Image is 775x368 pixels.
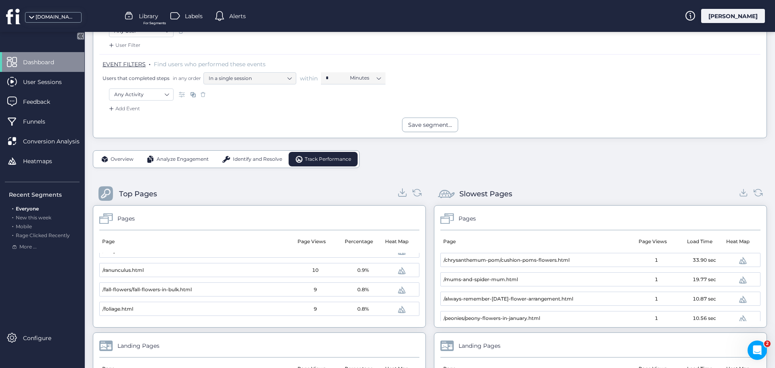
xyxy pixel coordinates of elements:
span: More ... [19,243,37,251]
div: Slowest Pages [459,188,512,200]
span: Find users who performed these events [154,61,266,68]
div: Recent Segments [9,190,80,199]
span: 1 [655,315,658,322]
span: New this week [16,214,51,221]
div: Pages [117,214,135,223]
span: . [12,222,13,229]
span: 1 [655,295,658,303]
span: /chrysanthemum-pom/cushion-poms-flowers.html [444,257,570,264]
span: Heatmaps [23,157,64,166]
span: 10 [312,267,318,274]
span: Track Performance [305,156,351,163]
span: Overview [111,156,134,163]
span: 10.56 sec [693,315,716,322]
span: 19.77 sec [693,276,716,284]
span: Mobile [16,223,32,229]
mat-header-cell: Page Views [629,230,676,253]
span: Everyone [16,206,39,212]
span: 1 [655,257,658,264]
mat-header-cell: Page [99,230,288,253]
span: Alerts [229,12,246,21]
span: 9 [314,305,317,313]
div: Top Pages [119,188,157,200]
span: . [12,204,13,212]
span: For Segments [143,21,166,26]
span: Identify and Resolve [233,156,282,163]
span: 0.9% [357,267,369,274]
mat-header-cell: Page Views [288,230,335,253]
nz-select-item: In a single session [209,72,291,84]
span: Labels [185,12,203,21]
span: EVENT FILTERS [103,61,146,68]
span: Conversion Analysis [23,137,92,146]
div: Landing Pages [459,341,501,350]
span: 0.8% [357,305,369,313]
mat-header-cell: Page [440,230,629,253]
span: 33.90 sec [693,257,716,264]
span: Library [139,12,158,21]
span: . [149,59,151,67]
span: Configure [23,334,63,343]
span: . [12,231,13,238]
div: [PERSON_NAME] [701,9,765,23]
span: User Sessions [23,78,74,86]
div: Add Event [107,105,140,113]
span: /fall-flowers/fall-flowers-in-bulk.html [103,286,192,294]
nz-select-item: Minutes [350,72,381,84]
mat-header-cell: Heat Map [723,230,755,253]
iframe: Intercom live chat [748,341,767,360]
span: Analyze Engagement [157,156,209,163]
span: 2 [764,341,771,347]
div: [DOMAIN_NAME] [36,13,76,21]
span: Dashboard [23,58,66,67]
span: in any order [171,75,201,82]
nz-select-item: Any Activity [114,88,168,101]
span: 0.8% [357,286,369,294]
span: 9 [314,286,317,294]
span: /peonies/peony-flowers-in-january.html [444,315,540,322]
div: Save segment... [408,120,452,129]
span: /mums-and-spider-mum.html [444,276,518,284]
span: Feedback [23,97,62,106]
span: /always-remember-[DATE]-flower-arrangement.html [444,295,573,303]
span: within [300,74,318,82]
div: User Filter [107,41,140,49]
div: Pages [459,214,476,223]
span: Rage Clicked Recently [16,232,70,238]
div: Landing Pages [117,341,159,350]
mat-header-cell: Heat Map [382,230,414,253]
span: . [12,213,13,221]
span: /foliage.html [103,305,133,313]
mat-header-cell: Load Time [676,230,723,253]
mat-header-cell: Percentage [335,230,382,253]
span: Users that completed steps [103,75,170,82]
span: /ranunculus.html [103,267,144,274]
span: 10.87 sec [693,295,716,303]
span: Funnels [23,117,57,126]
span: 1 [655,276,658,284]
